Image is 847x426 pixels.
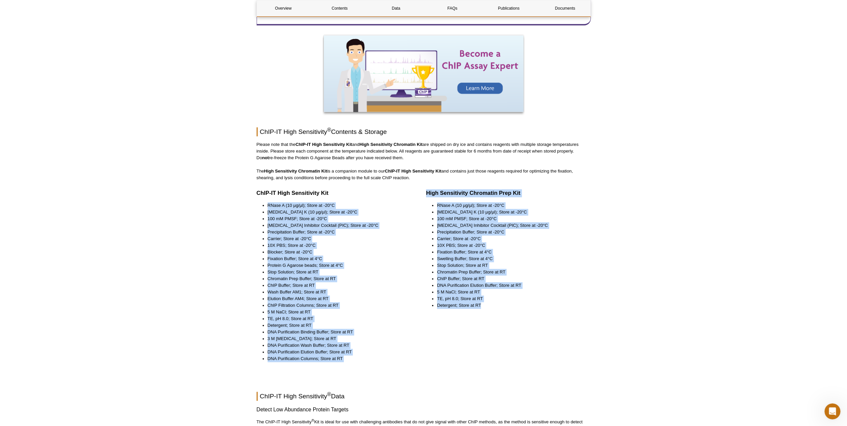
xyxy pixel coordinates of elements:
sup: ® [312,418,314,422]
li: Swelling Buffer; Store at 4°C [437,255,584,262]
img: Become a ChIP Assay Expert [324,35,524,112]
li: RNase A (10 µg/µl); Store at -20°C [437,202,584,209]
li: 3 M [MEDICAL_DATA]; Store at RT [268,335,410,342]
strong: ChIP-IT High Sensitivity Kit [257,190,328,196]
li: TE, pH 8.0; Store at RT [268,315,410,322]
li: ChIP Buffer; Store at RT [437,275,584,282]
li: Chromatin Prep Buffer; Store at RT [268,275,410,282]
li: 10X PBS; Store at -20°C [437,242,584,249]
p: Please note that the and are shipped on dry ice and contains reagents with multiple storage tempe... [257,141,591,161]
li: Carrier; Store at -20°C [268,235,410,242]
li: Elution Buffer AM4; Store at RT [268,295,410,302]
li: Stop Solution; Store at RT [268,269,410,275]
li: DNA Purification Elution Buffer; Store at RT [437,282,584,289]
li: [MEDICAL_DATA] Inhibitor Cocktail (PIC); Store at -20°C [268,222,410,229]
h2: ChIP-IT High Sensitivity Contents & Storage [257,127,591,136]
li: Blocker; Store at -20°C [268,249,410,255]
li: ChIP Buffer; Store at RT [268,282,410,289]
li: ChIP Filtration Columns; Store at RT [268,302,410,309]
strong: High Sensitivity Chromatin Kit [264,169,327,174]
a: Publications [482,0,535,16]
a: Contents [313,0,366,16]
li: Carrier; Store at -20°C [437,235,584,242]
li: [MEDICAL_DATA] Inhibitor Cocktail (PIC); Store at -20°C [437,222,584,229]
a: Data [369,0,422,16]
a: FAQs [426,0,479,16]
li: Wash Buffer AM1; Store at RT [268,289,410,295]
strong: High Sensitivity Chromatin Prep Kit [426,190,520,196]
a: Overview [257,0,310,16]
li: Precipitation Buffer; Store at -20°C [268,229,410,235]
li: DNA Purification Binding Buffer; Store at RT [268,329,410,335]
li: Fixation Buffer; Store at 4°C [437,249,584,255]
h3: Detect Low Abundance Protein Targets [257,406,591,414]
li: Precipitation Buffer; Store at -20°C [437,229,584,235]
li: 5 M NaCl; Store at RT [268,309,410,315]
li: DNA Purification Elution Buffer; Store at RT [268,349,410,355]
strong: not [262,155,269,160]
li: Detergent; Store at RT [437,302,584,309]
li: Stop Solution; Store at RT [437,262,584,269]
h2: ChIP-IT High Sensitivity Data [257,392,591,401]
li: Fixation Buffer; Store at 4°C [268,255,410,262]
li: 100 mM PMSF; Store at -20°C [268,215,410,222]
a: Documents [538,0,591,16]
li: Detergent; Store at RT [268,322,410,329]
li: DNA Purification Columns; Store at RT [268,355,410,362]
li: TE, pH 8.0; Store at RT [437,295,584,302]
strong: High Sensitivity Chromatin Kit [359,142,423,147]
li: Chromatin Prep Buffer; Store at RT [437,269,584,275]
strong: ChIP-IT High Sensitivity Kit [385,169,441,174]
sup: ® [327,391,331,397]
li: [MEDICAL_DATA] K (10 µg/µl); Store at -20°C [437,209,584,215]
p: The is a companion module to our and contains just those reagents required for optimizing the fix... [257,168,591,181]
li: 10X PBS; Store at -20°C [268,242,410,249]
li: DNA Purification Wash Buffer; Store at RT [268,342,410,349]
li: [MEDICAL_DATA] K (10 µg/µl); Store at -20°C [268,209,410,215]
li: 5 M NaCl; Store at RT [437,289,584,295]
li: RNase A (10 µg/µl); Store at -20°C [268,202,410,209]
strong: ChIP-IT High Sensitivity Kit [296,142,352,147]
li: Protein G Agarose beads; Store at 4°C [268,262,410,269]
li: 100 mM PMSF; Store at -20°C [437,215,584,222]
sup: ® [327,127,331,132]
iframe: Intercom live chat [824,403,840,419]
